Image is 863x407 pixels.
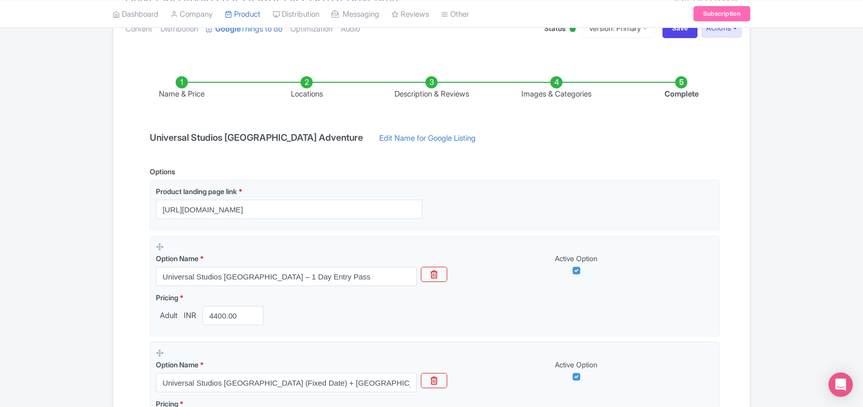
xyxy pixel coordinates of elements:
span: Status [544,23,566,34]
input: Product landing page link [156,200,422,219]
li: Images & Categories [494,76,619,100]
span: INR [182,310,198,322]
span: Pricing [156,293,178,302]
span: Active Option [555,254,598,263]
span: Adult [156,310,182,322]
a: Optimization [290,13,333,45]
h4: Universal Studios [GEOGRAPHIC_DATA] Adventure [144,133,369,143]
li: Name & Price [119,76,244,100]
button: Actions [702,19,742,38]
a: Distribution [160,13,198,45]
span: Product landing page link [156,187,237,196]
li: Description & Reviews [369,76,494,100]
a: Audio [341,13,360,45]
strong: Google [215,23,241,35]
div: Options [150,166,175,177]
a: GoogleThings to do [206,13,282,45]
a: Subscription [693,6,750,21]
span: Option Name [156,254,198,263]
input: Save [662,19,698,38]
input: Option Name [156,267,417,286]
input: Option Name [156,373,417,392]
span: Active Option [555,360,598,369]
div: Active [568,22,578,38]
div: Open Intercom Messenger [828,372,853,397]
a: Content [125,13,152,45]
span: Option Name [156,360,198,369]
a: Edit Name for Google Listing [369,133,486,149]
a: Version: Primary [582,18,654,38]
input: 0.00 [203,306,263,325]
li: Locations [244,76,369,100]
li: Complete [619,76,744,100]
